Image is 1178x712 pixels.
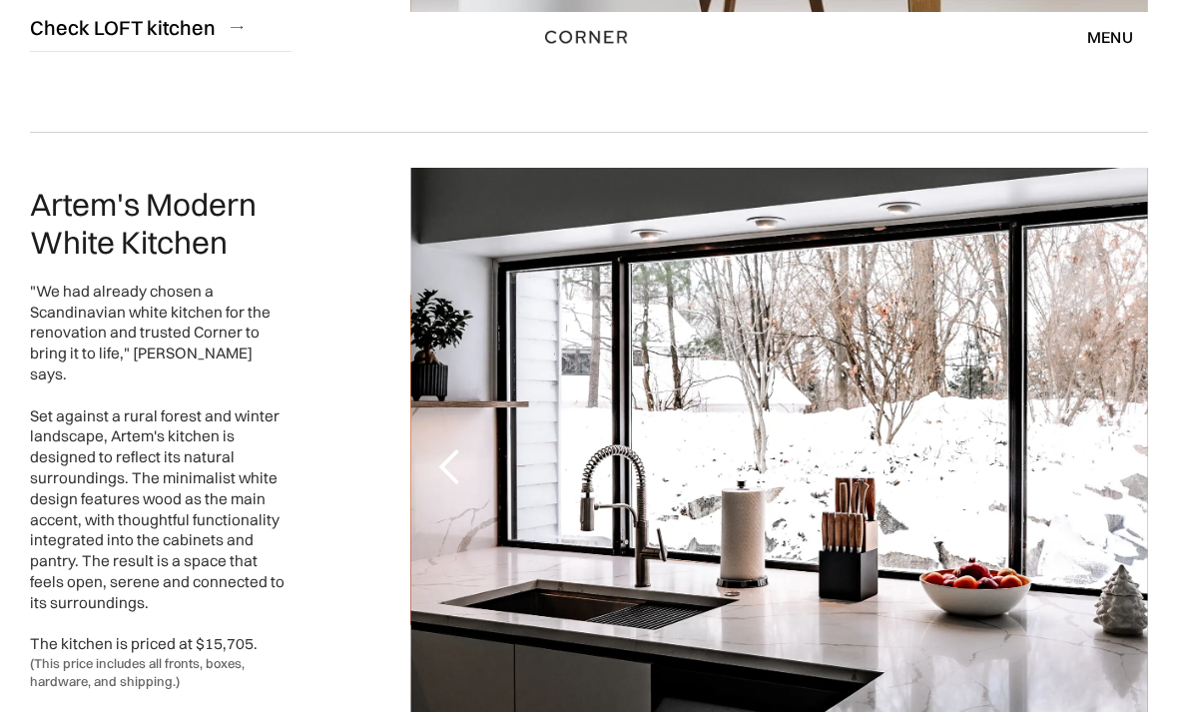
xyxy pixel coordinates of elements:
[30,282,292,655] div: "We had already chosen a Scandinavian white kitchen for the renovation and trusted Corner to brin...
[1087,29,1133,45] div: menu
[30,186,292,262] h2: Artem's Modern White Kitchen
[30,655,292,690] div: (This price includes all fronts, boxes, hardware, and shipping.)
[536,24,643,50] a: home
[1067,20,1133,54] div: menu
